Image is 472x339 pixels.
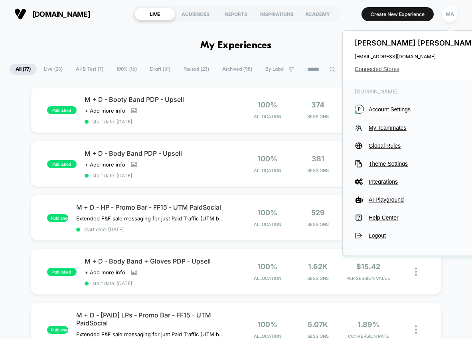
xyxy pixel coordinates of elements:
span: M + D - Body Band + Gloves PDP - Upsell [85,257,236,265]
span: Paused ( 23 ) [178,64,215,75]
span: M + D - Booty Band PDP - Upsell [85,95,236,103]
img: close [415,325,417,334]
span: M + D - HP - Promo Bar - FF15 - UTM PaidSocial [76,203,236,211]
span: M + D - Body Band PDP - Upsell [85,149,236,157]
span: $15.42 [356,262,380,271]
span: published [47,214,68,222]
h1: My Experiences [200,40,272,52]
span: Allocation [254,276,281,281]
span: published [47,268,77,276]
span: start date: [DATE] [85,172,236,178]
div: LIVE [134,8,175,20]
span: PER SESSION VALUE [345,276,391,281]
span: 100% [257,262,277,271]
span: Sessions [295,114,341,119]
span: published [47,106,77,114]
span: Archived ( 98 ) [216,64,258,75]
span: start date: [DATE] [76,226,236,232]
span: 100% [257,101,277,109]
button: [DOMAIN_NAME] [12,8,93,20]
span: Sessions [295,276,341,281]
i: P [355,105,364,114]
span: + Add more info [85,107,125,114]
span: M + D - [PAID] LPs - Promo Bar - FF15 - UTM PaidSocial [76,311,236,327]
span: 100% [257,155,277,163]
span: Extended F&F sale messaging for just Paid Traffic (UTM based targeting on key LPs) [76,331,224,337]
span: published [47,160,77,168]
span: Allocation [254,114,281,119]
button: Create New Experience [361,7,434,21]
img: close [415,268,417,276]
span: start date: [DATE] [85,119,236,125]
span: Sessions [295,168,341,173]
span: 100% ( 16 ) [111,64,143,75]
span: start date: [DATE] [85,280,236,286]
span: 381 [312,155,324,163]
span: Allocation [254,333,281,339]
span: + Add more info [85,161,125,168]
span: published [47,326,68,334]
img: Visually logo [14,8,26,20]
div: AUDIENCES [175,8,216,20]
span: Extended F&F sale messaging for just Paid Traffic (UTM based targeting on key LPs) [76,215,224,222]
span: 100% [257,208,277,217]
span: 1.89% [357,320,379,329]
span: Allocation [254,168,281,173]
div: ACADEMY [297,8,338,20]
div: REPORTS [216,8,257,20]
span: Allocation [254,222,281,227]
span: A/B Test ( 7 ) [70,64,109,75]
span: 1.62k [308,262,328,271]
span: Sessions [295,222,341,227]
div: INSPIRATIONS [257,8,297,20]
span: All ( 77 ) [10,64,37,75]
span: 5.07k [308,320,328,329]
span: By Label [265,66,284,72]
span: Sessions [295,333,341,339]
span: Draft ( 31 ) [144,64,176,75]
span: + Add more info [85,269,125,276]
span: CONVERSION RATE [345,333,391,339]
div: MA [442,6,458,22]
span: 529 [311,208,325,217]
button: MA [440,6,460,22]
span: 374 [311,101,324,109]
span: 100% [257,320,277,329]
span: [DOMAIN_NAME] [32,10,90,18]
span: Live ( 23 ) [38,64,69,75]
